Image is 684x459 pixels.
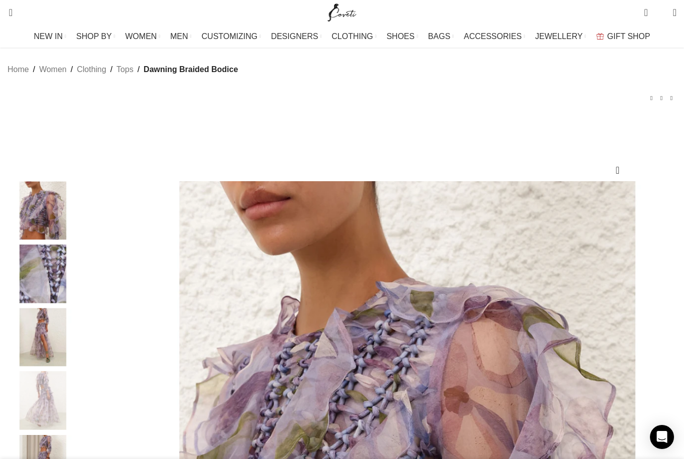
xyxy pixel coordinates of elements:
div: 5 / 9 [13,181,74,245]
a: Tops [117,63,134,76]
span: GIFT SHOP [607,32,650,41]
span: 0 [645,5,652,13]
img: Zimmermann dress [13,308,74,366]
a: CUSTOMIZING [202,27,261,47]
img: Zimmermann dress [13,181,74,240]
span: SHOES [387,32,415,41]
a: SHOP BY [76,27,115,47]
a: Previous product [646,93,656,103]
span: BAGS [428,32,450,41]
a: CLOTHING [331,27,377,47]
div: Main navigation [3,27,681,47]
img: Zimmermann clothing [13,245,74,303]
div: My Wishlist [655,3,665,23]
a: Clothing [77,63,106,76]
img: GiftBag [596,33,604,40]
span: NEW IN [34,32,63,41]
a: DESIGNERS [271,27,321,47]
nav: Breadcrumb [8,63,238,76]
span: SHOP BY [76,32,112,41]
a: Women [39,63,67,76]
div: 7 / 9 [13,308,74,371]
a: Search [3,3,13,23]
span: WOMEN [125,32,157,41]
span: ACCESSORIES [464,32,522,41]
span: CLOTHING [331,32,373,41]
a: WOMEN [125,27,160,47]
a: BAGS [428,27,454,47]
a: 0 [639,3,652,23]
div: Open Intercom Messenger [650,425,674,449]
span: Dawning Braided Bodice [144,63,238,76]
a: ACCESSORIES [464,27,525,47]
a: JEWELLERY [535,27,586,47]
span: CUSTOMIZING [202,32,258,41]
a: SHOES [387,27,418,47]
img: Zimmermann dresses [13,371,74,430]
div: 6 / 9 [13,245,74,308]
span: MEN [170,32,188,41]
a: Home [8,63,29,76]
a: GIFT SHOP [596,27,650,47]
span: JEWELLERY [535,32,583,41]
a: Next product [666,93,676,103]
span: 0 [657,10,665,18]
a: MEN [170,27,191,47]
a: NEW IN [34,27,67,47]
a: Site logo [325,8,359,16]
div: 8 / 9 [13,371,74,435]
span: DESIGNERS [271,32,318,41]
